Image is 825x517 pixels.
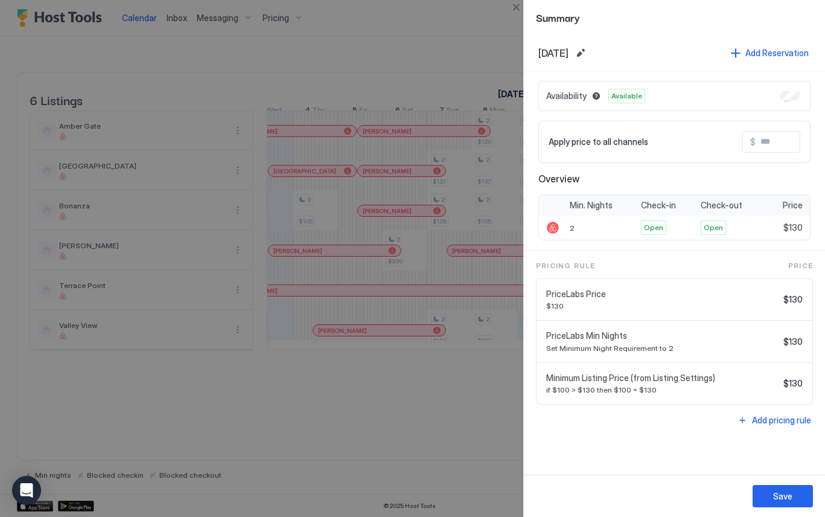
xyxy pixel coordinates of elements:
[12,476,41,505] div: Open Intercom Messenger
[783,200,803,211] span: Price
[745,47,809,59] div: Add Reservation
[536,260,595,271] span: Pricing Rule
[704,222,723,233] span: Open
[752,414,811,426] div: Add pricing rule
[536,10,813,25] span: Summary
[570,200,613,211] span: Min. Nights
[589,89,604,103] button: Blocked dates override all pricing rules and remain unavailable until manually unblocked
[736,412,813,428] button: Add pricing rule
[783,336,803,347] span: $130
[546,91,587,101] span: Availability
[644,222,663,233] span: Open
[546,385,779,394] span: if $100 > $130 then $100 = $130
[546,289,779,300] span: PriceLabs Price
[546,344,779,353] span: Set Minimum Night Requirement to 2
[611,91,642,101] span: Available
[546,373,779,384] span: Minimum Listing Price (from Listing Settings)
[570,223,575,233] span: 2
[783,222,803,233] span: $130
[750,136,756,147] span: $
[783,294,803,305] span: $130
[546,330,779,341] span: PriceLabs Min Nights
[753,485,813,507] button: Save
[641,200,676,211] span: Check-in
[783,378,803,389] span: $130
[729,45,811,61] button: Add Reservation
[538,173,811,185] span: Overview
[701,200,742,211] span: Check-out
[549,136,648,147] span: Apply price to all channels
[788,260,813,271] span: Price
[773,490,792,503] div: Save
[573,46,588,60] button: Edit date range
[538,47,569,59] span: [DATE]
[546,301,779,310] span: $130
